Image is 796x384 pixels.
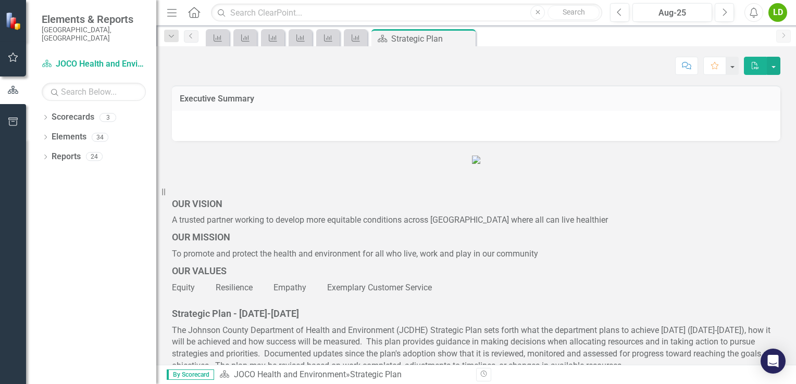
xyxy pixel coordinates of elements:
div: Open Intercom Messenger [761,349,786,374]
small: [GEOGRAPHIC_DATA], [GEOGRAPHIC_DATA] [42,25,146,43]
div: » [219,369,468,381]
h3: Executive Summary [180,94,773,104]
p: A trusted partner working to develop more equitable conditions across [GEOGRAPHIC_DATA] where all... [172,212,780,228]
span: By Scorecard [167,369,214,380]
button: Search [548,5,600,20]
input: Search ClearPoint... [211,4,602,22]
p: The Johnson County Department of Health and Environment (JCDHE) Strategic Plan sets forth what th... [172,323,780,374]
div: Strategic Plan [391,32,473,45]
div: Strategic Plan [350,369,402,379]
a: JOCO Health and Environment [42,58,146,70]
div: 24 [86,152,103,161]
img: JCDHE%20Logo%20(2).JPG [472,156,480,164]
div: 3 [99,113,116,122]
span: Elements & Reports [42,13,146,25]
strong: Strategic Plan - [DATE]-[DATE] [172,308,299,319]
span: Search [563,8,585,16]
img: ClearPoint Strategy [5,12,23,30]
button: LD [768,3,787,22]
p: To promote and protect the health and environment for all who live, work and play in our community [172,246,780,262]
button: Aug-25 [632,3,712,22]
strong: OUR MISSION [172,232,230,242]
input: Search Below... [42,83,146,101]
a: Elements [52,131,86,143]
div: Aug-25 [636,7,708,19]
a: Reports [52,151,81,163]
a: Scorecards [52,111,94,123]
p: Equity Resilience Empathy Exemplary Customer Service [172,280,780,294]
strong: OUR VISION [172,198,222,209]
span: OUR VALUES [172,265,227,276]
a: JOCO Health and Environment [234,369,346,379]
div: 34 [92,133,108,142]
